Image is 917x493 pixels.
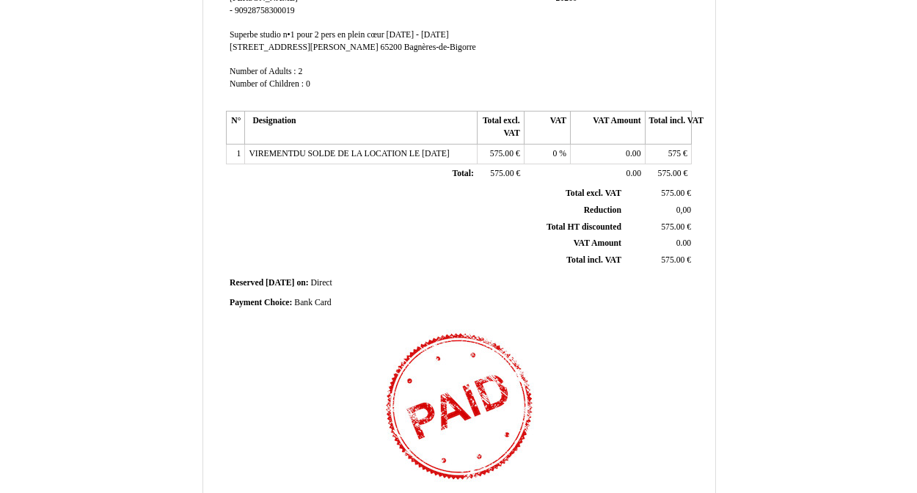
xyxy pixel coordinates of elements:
[645,112,691,144] th: Total incl. VAT
[478,144,524,164] td: €
[566,189,621,198] span: Total excl. VAT
[626,149,640,158] span: 0.00
[296,278,308,288] span: on:
[227,144,245,164] td: 1
[230,30,384,40] span: Superbe studio n•1 pour 2 pers en plein cœur
[645,144,691,164] td: €
[311,278,332,288] span: Direct
[306,79,310,89] span: 0
[553,149,558,158] span: 0
[294,298,331,307] span: Bank Card
[624,186,694,202] td: €
[661,189,684,198] span: 575.00
[404,43,476,52] span: Bagnères-de-Bigorre
[624,219,694,235] td: €
[668,149,682,158] span: 575
[230,278,263,288] span: Reserved
[230,298,292,307] span: Payment Choice:
[490,169,514,178] span: 575.00
[299,67,303,76] span: 2
[452,169,473,178] span: Total:
[249,149,449,158] span: VIREMENTDU SOLDE DE LA LOCATION LE [DATE]
[524,144,570,164] td: %
[574,238,621,248] span: VAT Amount
[235,6,295,15] span: 90928758300019
[387,30,449,40] span: [DATE] - [DATE]
[571,112,645,144] th: VAT Amount
[676,205,691,215] span: 0,00
[227,112,245,144] th: N°
[230,67,296,76] span: Number of Adults :
[547,222,621,232] span: Total HT discounted
[645,164,691,185] td: €
[245,112,478,144] th: Designation
[230,6,233,15] span: -
[230,79,304,89] span: Number of Children :
[266,278,294,288] span: [DATE]
[661,255,684,265] span: 575.00
[381,43,402,52] span: 65200
[584,205,621,215] span: Reduction
[524,112,570,144] th: VAT
[490,149,514,158] span: 575.00
[478,112,524,144] th: Total excl. VAT
[566,255,621,265] span: Total incl. VAT
[230,43,379,52] span: [STREET_ADDRESS][PERSON_NAME]
[626,169,641,178] span: 0.00
[661,222,684,232] span: 575.00
[676,238,691,248] span: 0.00
[658,169,682,178] span: 575.00
[624,252,694,269] td: €
[478,164,524,185] td: €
